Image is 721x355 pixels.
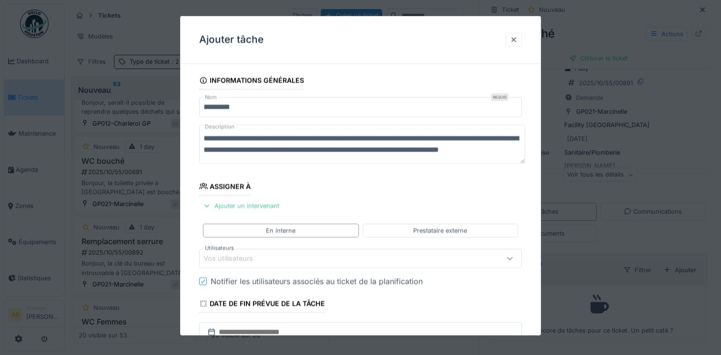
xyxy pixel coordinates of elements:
div: Prestataire externe [413,226,467,235]
label: Utilisateurs [203,244,236,252]
div: Informations générales [199,73,304,89]
div: Notifier les utilisateurs associés au ticket de la planification [211,276,423,287]
div: Assigner à [199,179,251,195]
div: Requis [491,93,508,101]
div: En interne [266,226,295,235]
div: Date de fin prévue de la tâche [199,296,325,313]
label: Description [203,121,236,133]
label: Nom [203,93,219,101]
h3: Ajouter tâche [199,34,264,46]
div: Ajouter un intervenant [199,199,283,212]
div: Vos utilisateurs [203,253,266,264]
